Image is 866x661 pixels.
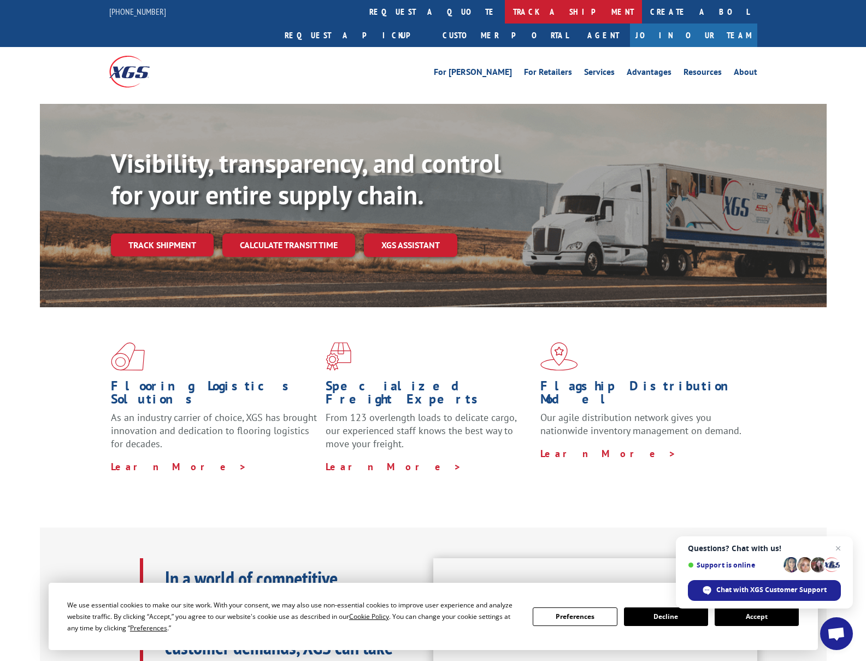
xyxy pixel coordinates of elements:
[584,68,615,80] a: Services
[326,342,351,371] img: xgs-icon-focused-on-flooring-red
[820,617,853,650] a: Open chat
[109,6,166,17] a: [PHONE_NUMBER]
[49,583,818,650] div: Cookie Consent Prompt
[533,607,617,626] button: Preferences
[624,607,708,626] button: Decline
[684,68,722,80] a: Resources
[434,24,576,47] a: Customer Portal
[716,585,827,595] span: Chat with XGS Customer Support
[67,599,520,634] div: We use essential cookies to make our site work. With your consent, we may also use non-essential ...
[326,379,532,411] h1: Specialized Freight Experts
[524,68,572,80] a: For Retailers
[111,146,501,212] b: Visibility, transparency, and control for your entire supply chain.
[734,68,757,80] a: About
[540,411,741,437] span: Our agile distribution network gives you nationwide inventory management on demand.
[688,580,841,601] span: Chat with XGS Customer Support
[434,68,512,80] a: For [PERSON_NAME]
[688,561,780,569] span: Support is online
[111,379,317,411] h1: Flooring Logistics Solutions
[364,233,457,257] a: XGS ASSISTANT
[111,233,214,256] a: Track shipment
[540,447,676,460] a: Learn More >
[111,342,145,371] img: xgs-icon-total-supply-chain-intelligence-red
[627,68,671,80] a: Advantages
[540,342,578,371] img: xgs-icon-flagship-distribution-model-red
[222,233,355,257] a: Calculate transit time
[130,623,167,633] span: Preferences
[349,612,389,621] span: Cookie Policy
[326,460,462,473] a: Learn More >
[576,24,630,47] a: Agent
[630,24,757,47] a: Join Our Team
[540,379,747,411] h1: Flagship Distribution Model
[111,460,247,473] a: Learn More >
[715,607,799,626] button: Accept
[688,544,841,553] span: Questions? Chat with us!
[276,24,434,47] a: Request a pickup
[111,411,317,450] span: As an industry carrier of choice, XGS has brought innovation and dedication to flooring logistics...
[326,411,532,460] p: From 123 overlength loads to delicate cargo, our experienced staff knows the best way to move you...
